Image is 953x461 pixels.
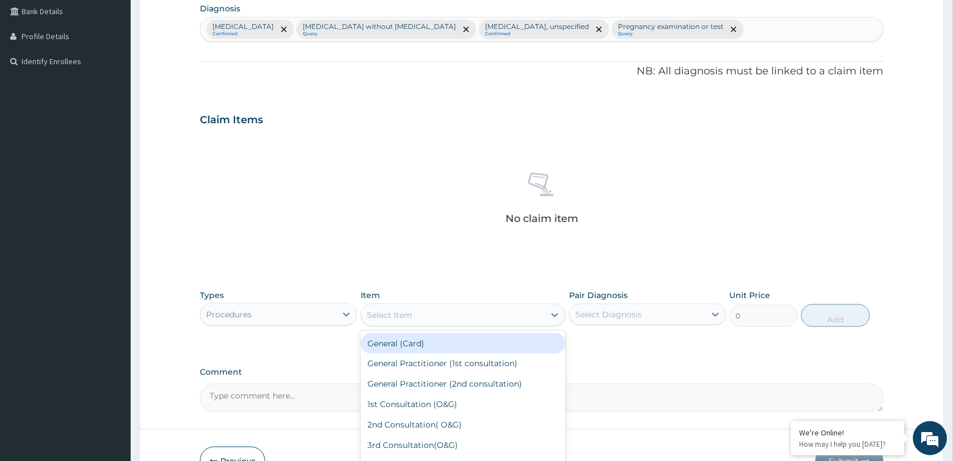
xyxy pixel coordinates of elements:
[361,333,566,354] div: General (Card)
[461,24,471,35] span: remove selection option
[800,428,896,438] div: We're Online!
[212,22,274,31] p: [MEDICAL_DATA]
[66,143,157,258] span: We're online!
[279,24,289,35] span: remove selection option
[361,395,566,415] div: 1st Consultation (O&G)
[200,291,224,300] label: Types
[361,354,566,374] div: General Practitioner (1st consultation)
[505,213,578,224] p: No claim item
[186,6,214,33] div: Minimize live chat window
[485,22,589,31] p: [MEDICAL_DATA], unspecified
[729,24,739,35] span: remove selection option
[367,309,412,321] div: Select Item
[594,24,604,35] span: remove selection option
[569,290,628,301] label: Pair Diagnosis
[303,31,456,37] small: Query
[801,304,870,327] button: Add
[200,3,240,14] label: Diagnosis
[618,22,724,31] p: Pregnancy examination or test
[21,57,46,85] img: d_794563401_company_1708531726252_794563401
[730,290,771,301] label: Unit Price
[361,290,380,301] label: Item
[6,310,216,350] textarea: Type your message and hit 'Enter'
[200,64,884,79] p: NB: All diagnosis must be linked to a claim item
[485,31,589,37] small: Confirmed
[200,368,884,378] label: Comment
[575,309,642,320] div: Select Diagnosis
[59,64,191,78] div: Chat with us now
[361,374,566,395] div: General Practitioner (2nd consultation)
[361,435,566,456] div: 3rd Consultation(O&G)
[618,31,724,37] small: Query
[303,22,456,31] p: [MEDICAL_DATA] without [MEDICAL_DATA]
[800,439,896,449] p: How may I help you today?
[212,31,274,37] small: Confirmed
[200,114,263,127] h3: Claim Items
[361,415,566,435] div: 2nd Consultation( O&G)
[206,309,252,320] div: Procedures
